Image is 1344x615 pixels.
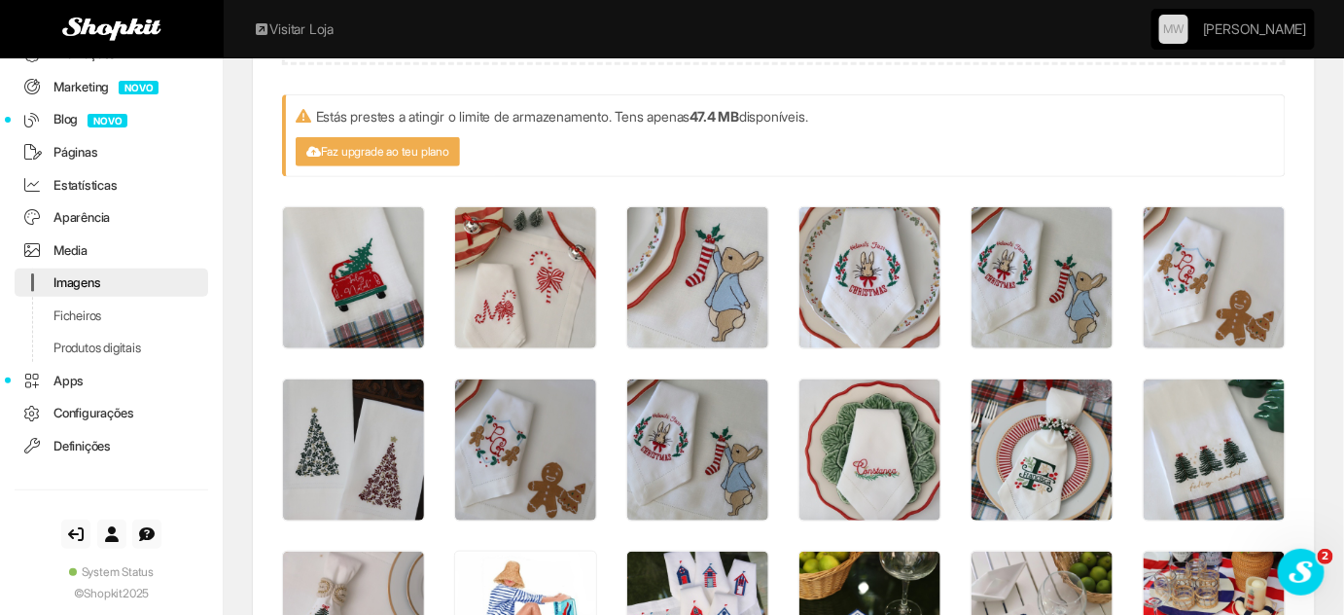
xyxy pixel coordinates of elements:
[15,73,208,101] a: MarketingNOVO
[253,19,334,39] a: Visitar Loja
[132,520,161,549] a: Suporte
[15,367,208,395] a: Apps
[15,399,208,427] a: Configurações
[15,105,208,133] a: BlogNOVO
[283,207,424,348] img: 31e3f26-154330-img_5201-002.JPG
[972,207,1113,348] img: 0ed9361-153928-img_5312-002.JPG
[1144,380,1285,521] img: 38d5b4e-151447-img_5287-002.JPG
[1318,549,1333,564] span: 2
[799,207,940,348] img: 5e3bfd4-153932-img_5313-002.JPG
[15,432,208,460] a: Definições
[627,207,768,348] img: f10217c-153934-img_5316-002.JPG
[1203,10,1306,49] a: [PERSON_NAME]
[88,114,127,127] span: NOVO
[15,138,208,166] a: Páginas
[15,171,208,199] a: Estatísticas
[15,269,208,297] a: Imagens
[455,380,596,521] img: aa95787-152833-img_5304-002.JPG
[972,380,1113,521] img: b2a88d6-151906-img_5162-002.JPG
[1144,207,1285,348] img: e978bed-153853-img_5304-002.JPG
[690,108,739,125] strong: 47.4 MB
[119,81,159,94] span: NOVO
[627,380,768,521] img: 5182f86-152527-img_5312-002.JPG
[97,520,126,549] a: Conta
[296,105,1275,127] p: Estás prestes a atingir o limite de armazenamento. Tens apenas disponíveis.
[296,137,460,166] a: Faz upgrade ao teu plano
[1159,15,1188,44] a: MW
[1278,549,1325,596] iframe: Intercom live chat
[85,586,124,600] a: Shopkit
[455,207,596,348] img: 6a54197-154010-img_5209-002.JPG
[15,236,208,265] a: Media
[74,586,150,600] span: © 2025
[82,564,154,579] span: System Status
[283,380,424,521] img: d95034f-153354-img_5402-002.JPG
[15,563,208,580] a: System Status
[15,334,208,362] a: Produtos digitais
[15,203,208,232] a: Aparência
[15,302,208,330] a: Ficheiros
[61,520,90,549] a: Sair
[799,380,940,521] img: 419a38b-152238-img_5266-002.JPG
[62,18,161,41] img: Shopkit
